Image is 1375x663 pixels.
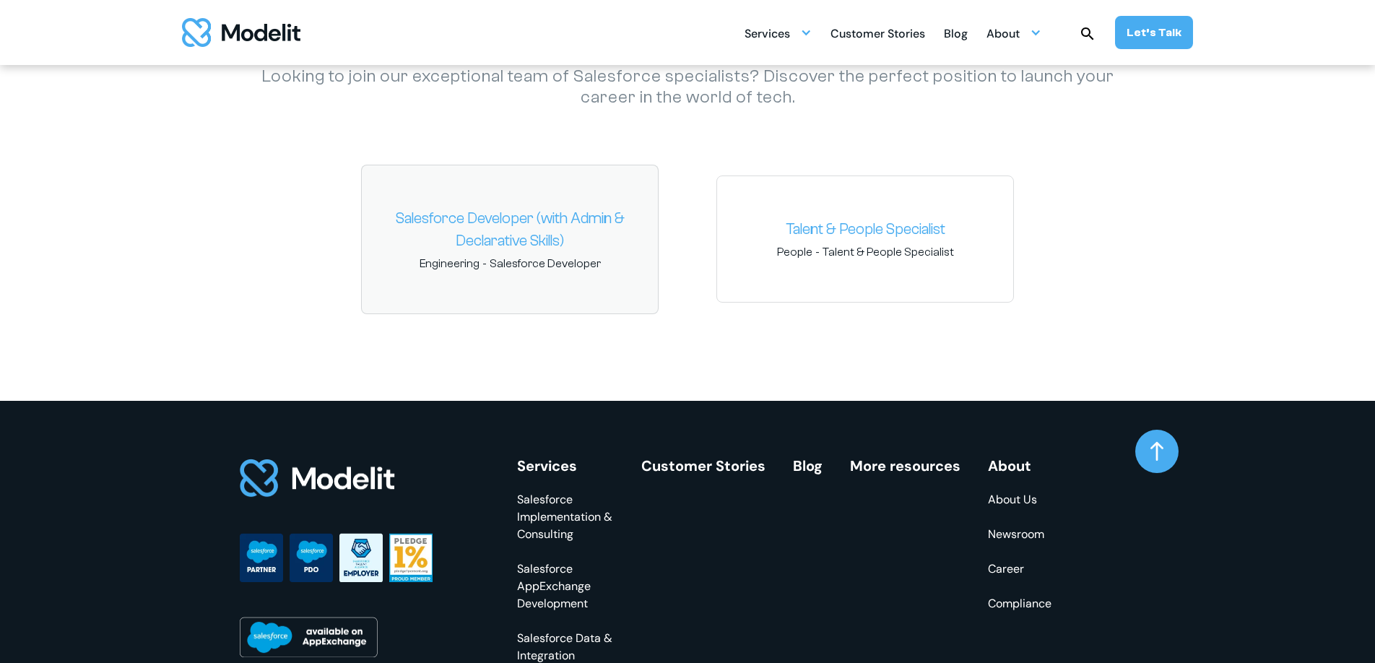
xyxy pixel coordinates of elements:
[988,458,1051,474] div: About
[729,218,1002,241] a: Talent & People Specialist
[1115,16,1193,49] a: Let’s Talk
[988,526,1051,543] a: Newsroom
[830,19,925,47] a: Customer Stories
[1150,441,1163,461] img: arrow up
[1127,25,1181,40] div: Let’s Talk
[373,256,646,272] span: -
[988,560,1051,578] a: Career
[830,21,925,49] div: Customer Stories
[823,244,954,260] span: Talent & People Specialist
[517,458,614,474] div: Services
[490,256,601,272] span: Salesforce Developer
[777,244,812,260] span: People
[641,456,765,475] a: Customer Stories
[793,456,823,475] a: Blog
[944,21,968,49] div: Blog
[988,595,1051,612] a: Compliance
[988,491,1051,508] a: About Us
[373,207,646,253] a: Salesforce Developer (with Admin & Declarative Skills)
[240,458,396,499] img: footer logo
[986,21,1020,49] div: About
[986,19,1041,47] div: About
[850,456,960,475] a: More resources
[729,244,1002,260] span: -
[745,19,812,47] div: Services
[240,66,1135,108] p: Looking to join our exceptional team of Salesforce specialists? Discover the perfect position to ...
[944,19,968,47] a: Blog
[420,256,480,272] span: Engineering
[745,21,790,49] div: Services
[182,18,300,47] img: modelit logo
[517,491,614,543] a: Salesforce Implementation & Consulting
[517,560,614,612] a: Salesforce AppExchange Development
[182,18,300,47] a: home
